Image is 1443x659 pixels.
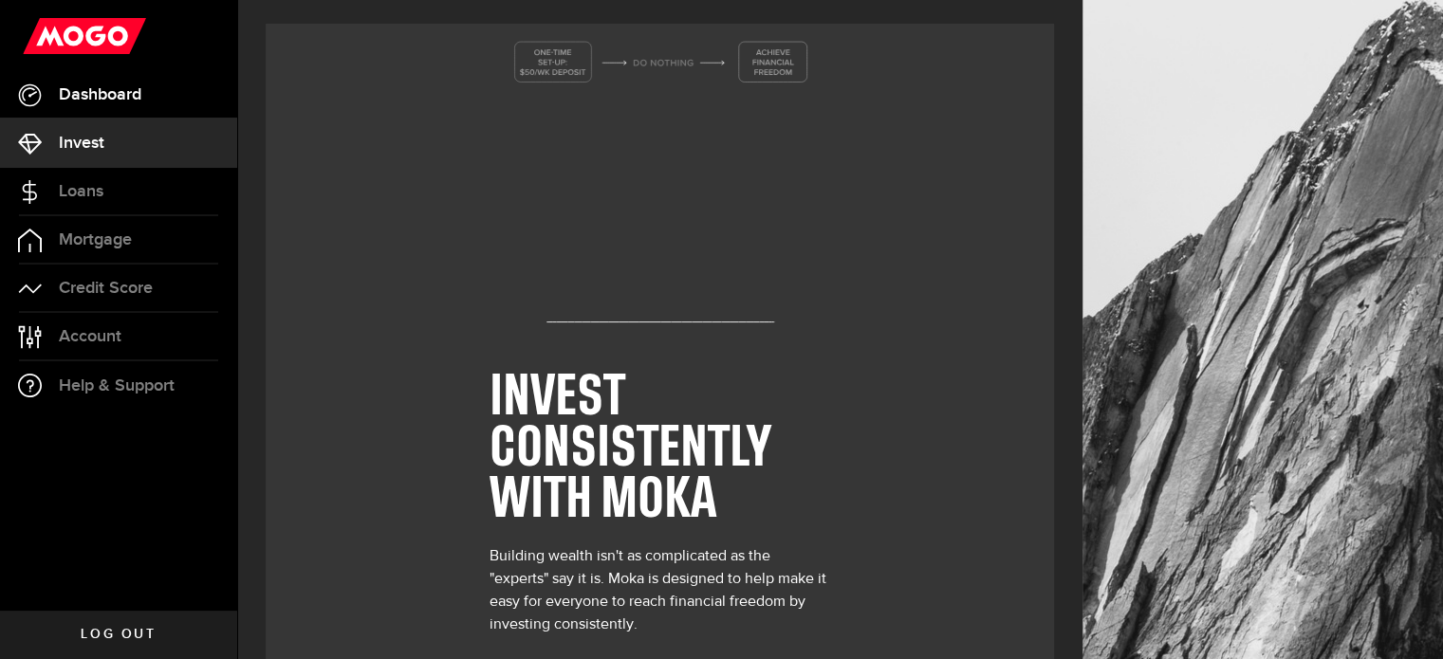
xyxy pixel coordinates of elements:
span: Loans [59,183,103,200]
button: Open LiveChat chat widget [15,8,72,64]
h1: INVEST CONSISTENTLY WITH MOKA [490,373,831,526]
span: Log out [81,628,156,641]
span: Dashboard [59,86,141,103]
span: Mortgage [59,231,132,248]
span: Invest [59,135,104,152]
div: Building wealth isn't as complicated as the "experts" say it is. Moka is designed to help make it... [490,545,831,636]
span: Help & Support [59,377,175,394]
span: Account [59,328,121,345]
span: Credit Score [59,280,153,297]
